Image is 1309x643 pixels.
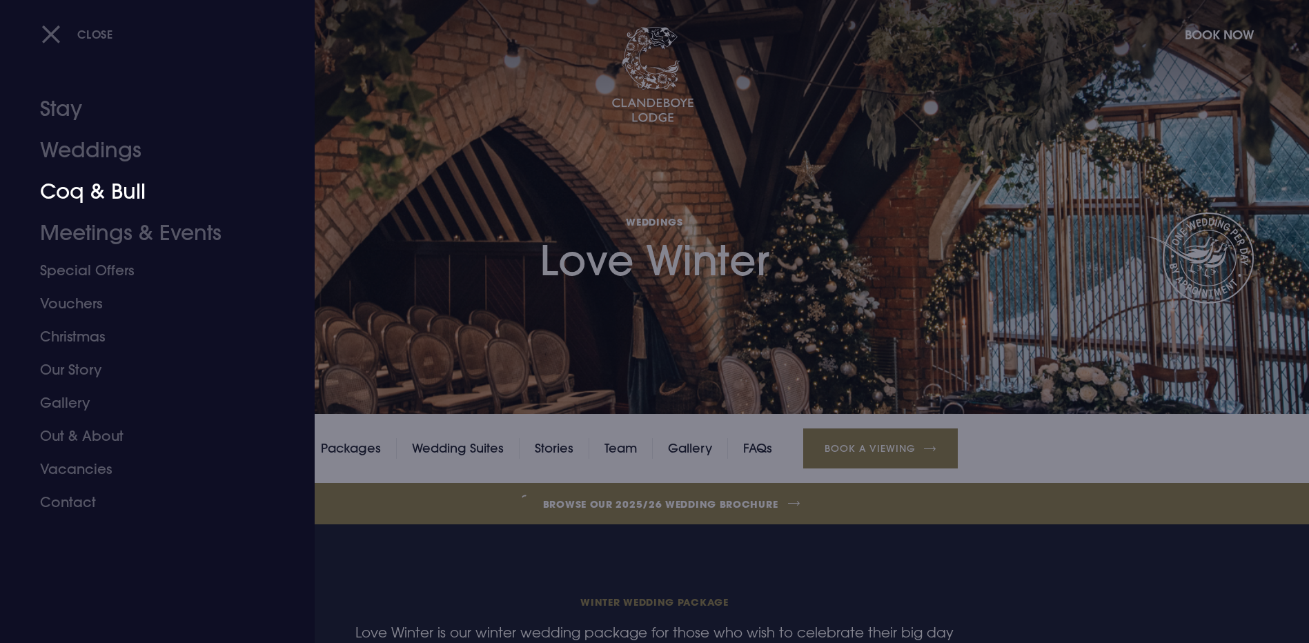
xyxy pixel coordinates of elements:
[40,353,258,386] a: Our Story
[40,287,258,320] a: Vouchers
[77,27,113,41] span: Close
[40,88,258,130] a: Stay
[40,453,258,486] a: Vacancies
[41,20,113,48] button: Close
[40,386,258,419] a: Gallery
[40,212,258,254] a: Meetings & Events
[40,320,258,353] a: Christmas
[40,419,258,453] a: Out & About
[40,254,258,287] a: Special Offers
[40,486,258,519] a: Contact
[40,130,258,171] a: Weddings
[40,171,258,212] a: Coq & Bull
